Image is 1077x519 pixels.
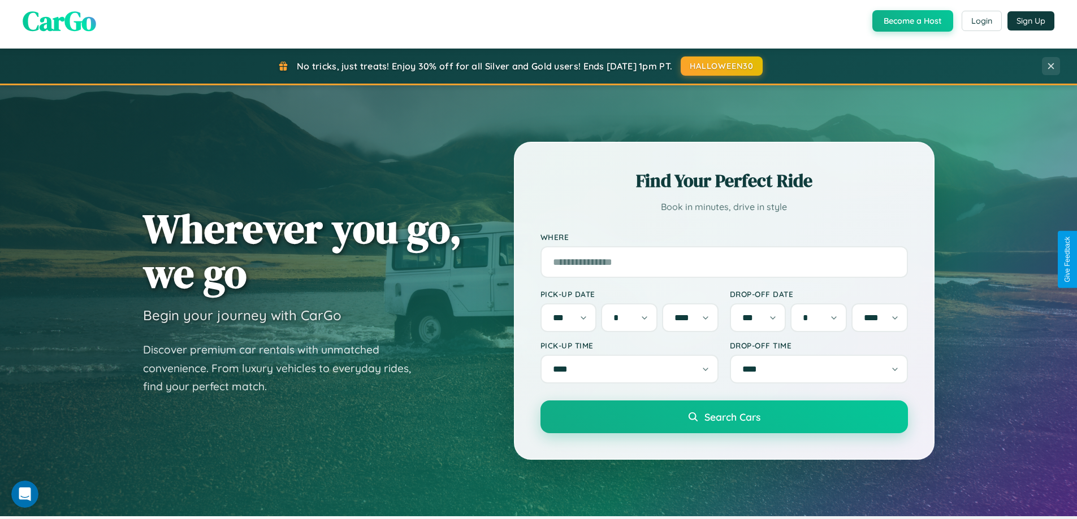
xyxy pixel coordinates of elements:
div: Give Feedback [1063,237,1071,282]
label: Where [540,232,908,242]
label: Drop-off Date [730,289,908,299]
p: Discover premium car rentals with unmatched convenience. From luxury vehicles to everyday rides, ... [143,341,426,396]
span: No tricks, just treats! Enjoy 30% off for all Silver and Gold users! Ends [DATE] 1pm PT. [297,60,672,72]
h2: Find Your Perfect Ride [540,168,908,193]
iframe: Intercom live chat [11,481,38,508]
button: HALLOWEEN30 [681,56,763,76]
label: Drop-off Time [730,341,908,350]
span: Search Cars [704,411,760,423]
span: CarGo [23,2,96,40]
button: Login [962,11,1002,31]
h1: Wherever you go, we go [143,206,462,295]
p: Book in minutes, drive in style [540,199,908,215]
h3: Begin your journey with CarGo [143,307,341,324]
label: Pick-up Time [540,341,719,350]
button: Become a Host [872,10,953,32]
button: Search Cars [540,400,908,433]
button: Sign Up [1007,11,1054,30]
label: Pick-up Date [540,289,719,299]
